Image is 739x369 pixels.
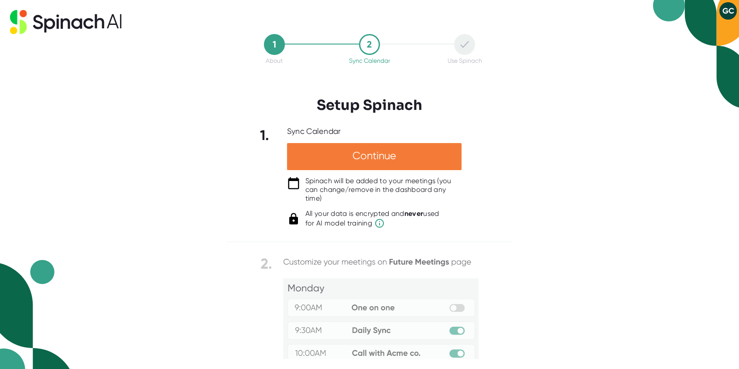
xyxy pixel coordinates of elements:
[317,97,422,113] h3: Setup Spinach
[448,57,482,64] div: Use Spinach
[305,177,462,203] div: Spinach will be added to your meetings (you can change/remove in the dashboard any time)
[359,34,380,55] div: 2
[719,2,737,20] button: GC
[349,57,390,64] div: Sync Calendar
[266,57,283,64] div: About
[287,126,341,137] div: Sync Calendar
[287,143,462,170] div: Continue
[404,209,424,218] b: never
[260,127,270,143] b: 1.
[305,209,439,229] div: All your data is encrypted and used
[305,218,439,229] span: for AI model training
[264,34,285,55] div: 1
